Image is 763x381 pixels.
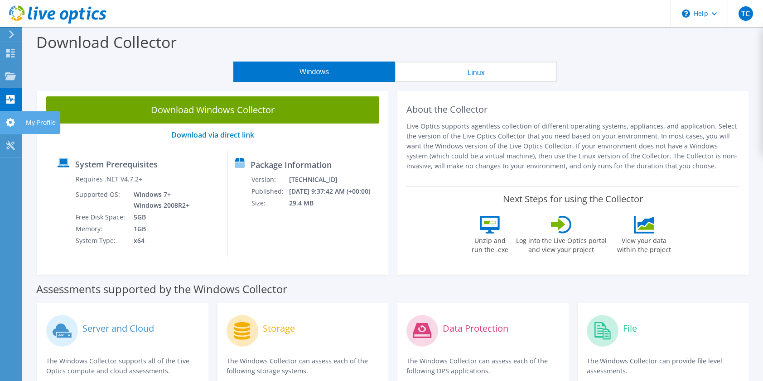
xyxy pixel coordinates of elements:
a: Download via direct link [171,130,254,140]
td: x64 [127,235,191,247]
label: Data Protection [443,324,508,333]
td: Size: [251,197,289,209]
td: Free Disk Space: [75,211,127,223]
td: [DATE] 9:37:42 AM (+00:00) [289,186,382,197]
label: Storage [263,324,295,333]
label: File [623,324,637,333]
td: [TECHNICAL_ID] [289,174,382,186]
p: The Windows Collector supports all of the Live Optics compute and cloud assessments. [46,356,199,376]
label: Unzip and run the .exe [469,233,511,254]
span: TC [739,6,753,21]
label: Package Information [251,160,332,169]
td: Supported OS: [75,189,127,211]
label: Next Steps for using the Collector [503,194,643,205]
p: Live Optics supports agentless collection of different operating systems, appliances, and applica... [406,121,739,171]
label: View your data within the project [612,233,677,254]
button: Linux [395,62,557,82]
p: The Windows Collector can assess each of the following storage systems. [227,356,380,376]
label: Log into the Live Optics portal and view your project [516,233,607,254]
td: System Type: [75,235,127,247]
td: 5GB [127,211,191,223]
label: Server and Cloud [82,324,154,333]
label: Assessments supported by the Windows Collector [36,285,287,294]
td: 29.4 MB [289,197,382,209]
svg: \n [682,10,690,18]
div: My Profile [21,111,60,134]
button: Windows [233,62,395,82]
td: Version: [251,174,289,186]
label: System Prerequisites [75,160,158,169]
label: Requires .NET V4.7.2+ [76,175,142,184]
td: 1GB [127,223,191,235]
h2: About the Collector [406,104,739,115]
a: Download Windows Collector [46,96,379,124]
td: Windows 7+ Windows 2008R2+ [127,189,191,211]
td: Published: [251,186,289,197]
p: The Windows Collector can provide file level assessments. [587,356,740,376]
p: The Windows Collector can assess each of the following DPS applications. [406,356,560,376]
td: Memory: [75,223,127,235]
label: Download Collector [36,32,177,52]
